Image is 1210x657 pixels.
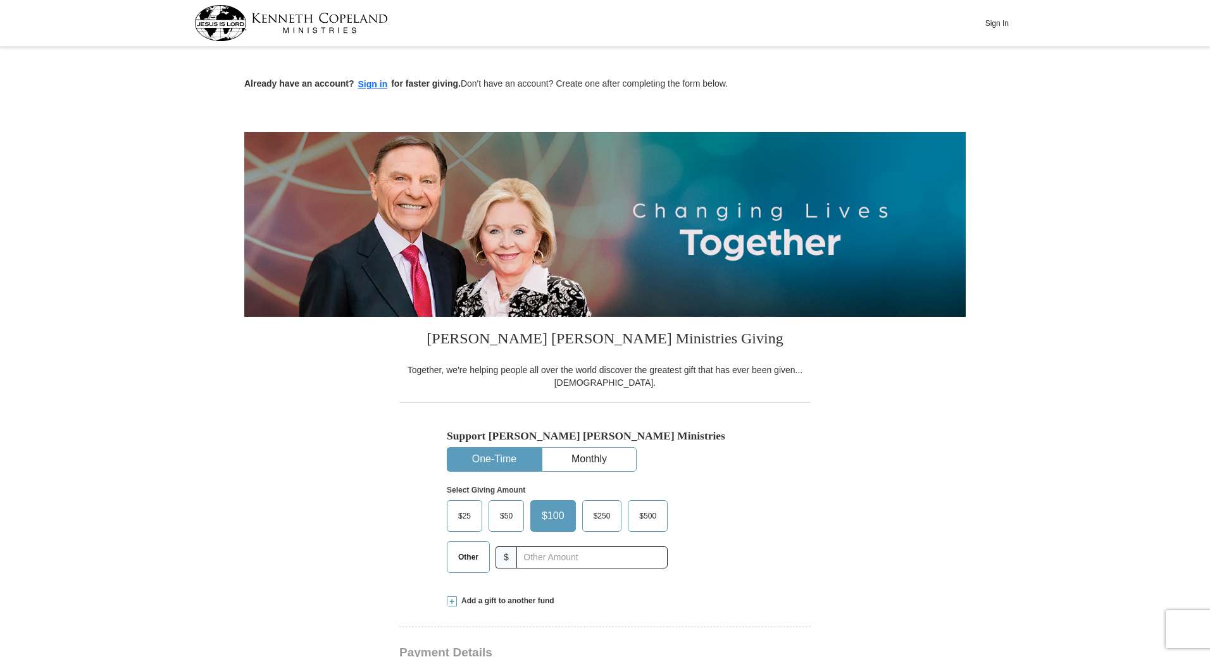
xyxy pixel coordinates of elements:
span: $250 [587,507,617,525]
button: Sign in [354,77,392,92]
span: Other [452,548,485,567]
button: One-Time [447,448,541,471]
img: kcm-header-logo.svg [194,5,388,41]
span: $100 [535,507,571,525]
button: Sign In [978,13,1016,33]
strong: Already have an account? for faster giving. [244,78,461,89]
div: Together, we're helping people all over the world discover the greatest gift that has ever been g... [399,364,811,389]
span: $25 [452,507,477,525]
span: Add a gift to another fund [457,596,554,606]
span: $50 [494,507,519,525]
p: Don't have an account? Create one after completing the form below. [244,77,966,92]
span: $500 [633,507,663,525]
h5: Support [PERSON_NAME] [PERSON_NAME] Ministries [447,429,763,443]
strong: Select Giving Amount [447,486,525,494]
button: Monthly [542,448,636,471]
h3: [PERSON_NAME] [PERSON_NAME] Ministries Giving [399,317,811,364]
input: Other Amount [516,546,668,568]
span: $ [496,546,517,568]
